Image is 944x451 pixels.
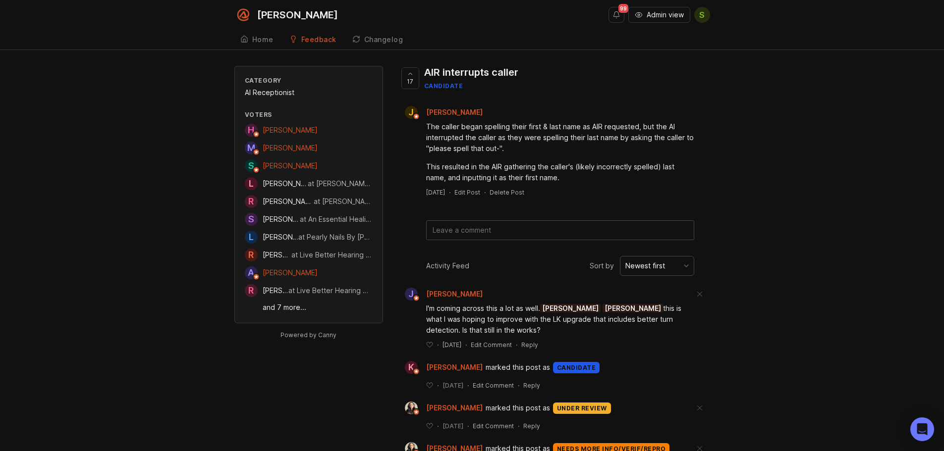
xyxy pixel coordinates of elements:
[301,36,336,43] div: Feedback
[437,422,439,430] div: ·
[590,260,614,271] span: Sort by
[443,341,461,349] time: [DATE]
[263,144,318,152] span: [PERSON_NAME]
[467,381,469,390] div: ·
[245,231,373,244] a: L[PERSON_NAME]at Pearly Nails By [PERSON_NAME]
[471,341,512,349] div: Edit Comment
[540,304,601,312] span: [PERSON_NAME]
[437,381,439,390] div: ·
[518,422,519,430] div: ·
[516,341,517,349] div: ·
[405,288,418,301] div: J
[694,7,710,23] button: S
[454,188,480,197] div: Edit Post
[424,65,518,79] div: AIR interrupts caller
[412,113,420,120] img: member badge
[426,362,483,373] span: [PERSON_NAME]
[553,402,611,414] div: under review
[234,30,279,50] a: Home
[263,302,373,313] a: and 7 more...
[443,382,463,389] time: [DATE]
[245,177,373,190] a: L[PERSON_NAME]at [PERSON_NAME] Law
[426,108,483,116] span: [PERSON_NAME]
[699,9,705,21] span: S
[263,126,318,134] span: [PERSON_NAME]
[412,295,420,302] img: member badge
[263,251,318,259] span: [PERSON_NAME]
[283,30,342,50] a: Feedback
[245,195,373,208] a: R[PERSON_NAME]at [PERSON_NAME]
[628,7,690,23] button: Admin view
[245,87,373,98] div: AI Receptionist
[399,361,486,374] a: K[PERSON_NAME]
[314,196,373,207] div: at [PERSON_NAME]
[245,213,373,226] a: S[PERSON_NAME]at An Essential Healing Touch llc
[245,195,258,208] div: R
[245,177,258,190] div: L
[412,368,420,375] img: member badge
[518,381,519,390] div: ·
[625,260,665,271] div: Newest first
[426,402,483,413] span: [PERSON_NAME]
[279,329,338,341] a: Powered by Canny
[245,266,258,279] div: A
[245,110,373,119] div: Voters
[473,381,514,390] div: Edit Comment
[245,249,258,261] div: R
[407,77,413,86] span: 17
[245,124,258,137] div: H
[263,215,318,223] span: [PERSON_NAME]
[553,362,600,373] div: candidate
[647,10,684,20] span: Admin view
[245,284,258,297] div: R
[405,361,418,374] div: K
[252,131,260,138] img: member badge
[473,422,514,430] div: Edit Comment
[234,6,252,24] img: Smith.ai logo
[252,149,260,156] img: member badge
[910,417,934,441] div: Open Intercom Messenger
[618,4,628,13] span: 99
[609,7,624,23] button: Notifications
[412,408,420,416] img: member badge
[521,341,538,349] div: Reply
[486,362,550,373] span: marked this post as
[245,266,318,279] a: A[PERSON_NAME]
[449,188,450,197] div: ·
[245,124,318,137] a: H[PERSON_NAME]
[523,422,540,430] div: Reply
[263,197,318,205] span: [PERSON_NAME]
[263,286,318,295] span: [PERSON_NAME]
[308,178,372,189] div: at [PERSON_NAME] Law
[245,213,258,226] div: S
[437,341,439,349] div: ·
[405,401,418,414] img: Ysabelle Eugenio
[245,142,258,154] div: M
[263,233,318,241] span: [PERSON_NAME]
[523,381,540,390] div: Reply
[467,422,469,430] div: ·
[364,36,403,43] div: Changelog
[424,82,518,90] div: candidate
[486,402,550,413] span: marked this post as
[399,401,486,414] a: Ysabelle Eugenio[PERSON_NAME]
[346,30,409,50] a: Changelog
[603,304,663,312] span: [PERSON_NAME]
[245,284,373,297] a: R[PERSON_NAME]at Live Better Hearing + Balance [GEOGRAPHIC_DATA]
[263,161,318,170] span: [PERSON_NAME]
[399,106,491,119] a: J[PERSON_NAME]
[426,303,694,336] div: I'm coming across this a lot as well. this is what I was hoping to improve with the LK upgrade th...
[252,36,274,43] div: Home
[465,341,467,349] div: ·
[426,290,483,298] span: [PERSON_NAME]
[252,166,260,174] img: member badge
[405,106,418,119] div: J
[484,188,486,197] div: ·
[399,288,483,301] a: J[PERSON_NAME]
[245,159,318,172] a: S[PERSON_NAME]
[426,260,469,271] div: Activity Feed
[245,249,373,261] a: R[PERSON_NAME]at Live Better Hearing + Balance Chevy Chase
[300,214,372,225] div: at An Essential Healing Touch llc
[263,268,318,277] span: [PERSON_NAME]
